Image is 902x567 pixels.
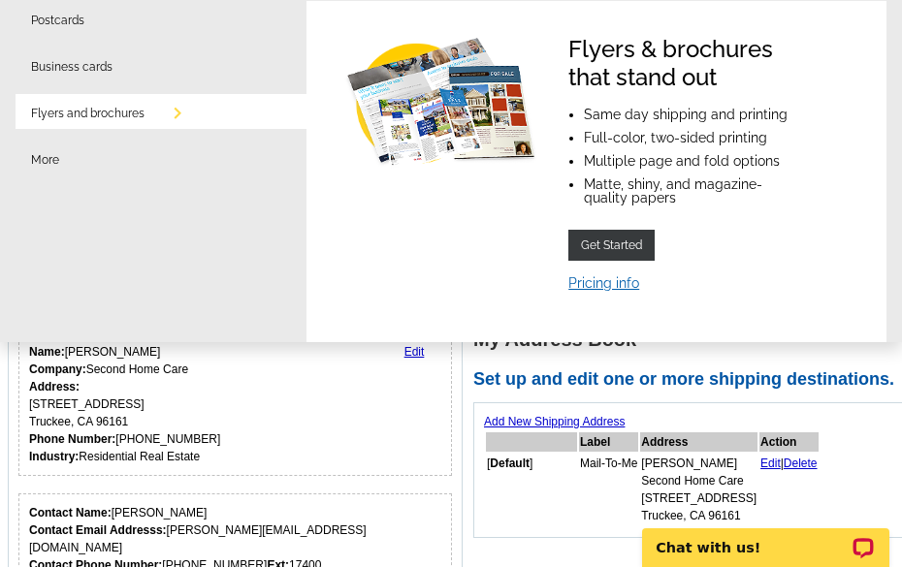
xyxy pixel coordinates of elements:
td: [PERSON_NAME] Second Home Care [STREET_ADDRESS] Truckee, CA 96161 [640,454,757,525]
b: Default [490,457,530,470]
a: Pricing info [568,275,639,291]
a: Flyers and brochures [31,108,145,119]
a: Add New Shipping Address [484,415,625,428]
a: More [31,154,59,166]
iframe: LiveChat chat widget [629,506,902,567]
strong: Phone Number: [29,432,115,446]
strong: Industry: [29,450,79,463]
th: Address [640,432,757,452]
strong: Contact Email Addresss: [29,523,167,537]
li: Matte, shiny, and magazine-quality papers [584,177,806,205]
a: Edit [760,457,781,470]
strong: Name: [29,345,65,359]
a: Postcards [31,15,84,26]
td: | [759,454,819,525]
h4: Flyers & brochures that stand out [568,36,821,92]
img: Flyers & brochures that stand out [341,36,537,172]
li: Multiple page and fold options [584,154,806,168]
strong: Contact Name: [29,506,112,520]
a: Get Started [568,230,655,261]
div: Your personal details. [18,332,452,476]
th: Action [759,432,819,452]
td: [ ] [486,454,577,525]
strong: Company: [29,362,86,376]
div: [PERSON_NAME] Second Home Care [STREET_ADDRESS] Truckee, CA 96161 [PHONE_NUMBER] Residential Real... [29,343,220,465]
a: Delete [784,457,818,470]
li: Same day shipping and printing [584,108,806,121]
li: Full-color, two-sided printing [584,131,806,144]
strong: Address: [29,380,80,394]
td: Mail-To-Me [579,454,638,525]
th: Label [579,432,638,452]
a: Business cards [31,61,113,73]
a: Edit [404,345,425,359]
